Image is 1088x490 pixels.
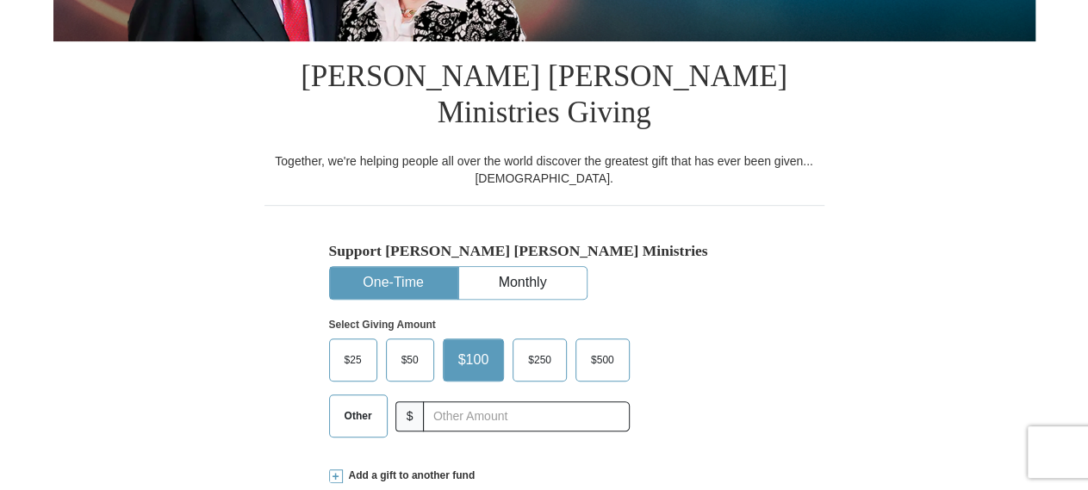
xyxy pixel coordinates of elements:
[264,152,824,187] div: Together, we're helping people all over the world discover the greatest gift that has ever been g...
[423,401,629,431] input: Other Amount
[336,403,381,429] span: Other
[330,267,457,299] button: One-Time
[264,41,824,152] h1: [PERSON_NAME] [PERSON_NAME] Ministries Giving
[329,242,760,260] h5: Support [PERSON_NAME] [PERSON_NAME] Ministries
[459,267,587,299] button: Monthly
[393,347,427,373] span: $50
[582,347,623,373] span: $500
[336,347,370,373] span: $25
[450,347,498,373] span: $100
[395,401,425,431] span: $
[329,319,436,331] strong: Select Giving Amount
[519,347,560,373] span: $250
[343,468,476,483] span: Add a gift to another fund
